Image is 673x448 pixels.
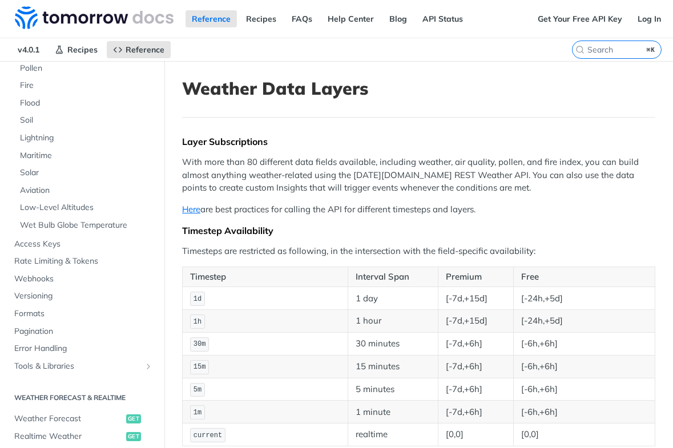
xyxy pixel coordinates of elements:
span: Low-Level Altitudes [20,202,153,213]
td: [-6h,+6h] [513,378,655,401]
a: API Status [416,10,469,27]
a: Get Your Free API Key [531,10,628,27]
span: Versioning [14,290,153,302]
td: [-7d,+6h] [438,333,513,356]
span: 5m [194,386,202,394]
a: Error Handling [9,340,156,357]
span: Solar [20,167,153,179]
td: [-6h,+6h] [513,333,655,356]
span: get [126,414,141,423]
td: [-7d,+15d] [438,287,513,310]
span: Recipes [67,45,98,55]
h1: Weather Data Layers [182,78,655,99]
span: 1m [194,409,202,417]
div: Layer Subscriptions [182,136,655,147]
td: [-7d,+6h] [438,355,513,378]
td: [-24h,+5d] [513,310,655,333]
span: Pollen [20,63,153,74]
span: Access Keys [14,239,153,250]
span: get [126,432,141,441]
span: Aviation [20,185,153,196]
span: Lightning [20,132,153,144]
a: Reference [186,10,237,27]
a: Flood [14,95,156,112]
span: Soil [20,115,153,126]
img: Tomorrow.io Weather API Docs [15,6,174,29]
td: 30 minutes [348,333,438,356]
kbd: ⌘K [644,44,658,55]
a: Here [182,204,200,215]
a: Maritime [14,147,156,164]
a: Aviation [14,182,156,199]
td: 1 hour [348,310,438,333]
span: Flood [20,98,153,109]
p: With more than 80 different data fields available, including weather, air quality, pollen, and fi... [182,156,655,195]
a: Recipes [240,10,283,27]
th: Timestep [183,267,348,287]
td: realtime [348,423,438,446]
td: 1 day [348,287,438,310]
th: Interval Span [348,267,438,287]
span: 30m [194,340,206,348]
span: Realtime Weather [14,431,123,442]
a: Webhooks [9,271,156,288]
span: Reference [126,45,164,55]
span: Pagination [14,326,153,337]
a: Log In [631,10,667,27]
a: Fire [14,77,156,94]
a: Reference [107,41,171,58]
a: Solar [14,164,156,181]
button: Show subpages for Tools & Libraries [144,362,153,371]
h2: Weather Forecast & realtime [9,393,156,403]
span: Formats [14,308,153,320]
svg: Search [575,45,585,54]
a: Formats [9,305,156,322]
span: Fire [20,80,153,91]
span: 15m [194,363,206,371]
a: Soil [14,112,156,129]
a: Weather Forecastget [9,410,156,427]
p: are best practices for calling the API for different timesteps and layers. [182,203,655,216]
td: [0,0] [513,423,655,446]
a: Lightning [14,130,156,147]
a: Versioning [9,288,156,305]
a: Realtime Weatherget [9,428,156,445]
a: FAQs [285,10,319,27]
span: 1d [194,295,202,303]
div: Timestep Availability [182,225,655,236]
td: 1 minute [348,401,438,423]
th: Free [513,267,655,287]
td: [-7d,+6h] [438,378,513,401]
span: Maritime [20,150,153,162]
a: Tools & LibrariesShow subpages for Tools & Libraries [9,358,156,375]
td: [-24h,+5d] [513,287,655,310]
a: Pollen [14,60,156,77]
td: 5 minutes [348,378,438,401]
a: Wet Bulb Globe Temperature [14,217,156,234]
span: current [194,431,222,439]
td: 15 minutes [348,355,438,378]
p: Timesteps are restricted as following, in the intersection with the field-specific availability: [182,245,655,258]
td: [-7d,+15d] [438,310,513,333]
span: Tools & Libraries [14,361,141,372]
a: Access Keys [9,236,156,253]
span: Wet Bulb Globe Temperature [20,220,153,231]
span: Weather Forecast [14,413,123,425]
a: Rate Limiting & Tokens [9,253,156,270]
span: Error Handling [14,343,153,354]
td: [0,0] [438,423,513,446]
td: [-6h,+6h] [513,355,655,378]
span: v4.0.1 [11,41,46,58]
a: Blog [383,10,413,27]
td: [-7d,+6h] [438,401,513,423]
a: Recipes [49,41,104,58]
a: Help Center [321,10,380,27]
span: Rate Limiting & Tokens [14,256,153,267]
span: Webhooks [14,273,153,285]
a: Pagination [9,323,156,340]
a: Low-Level Altitudes [14,199,156,216]
td: [-6h,+6h] [513,401,655,423]
span: 1h [194,318,202,326]
th: Premium [438,267,513,287]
